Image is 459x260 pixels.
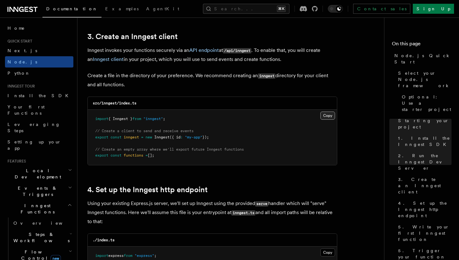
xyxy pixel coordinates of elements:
[202,135,209,139] span: });
[5,56,73,67] a: Node.js
[124,135,139,139] span: inngest
[5,165,73,182] button: Local Development
[398,224,452,242] span: 5. Write your first Inngest function
[5,45,73,56] a: Next.js
[87,199,337,226] p: Using your existing Express.js server, we'll set up Inngest using the provided handler which will...
[398,200,452,219] span: 4. Set up the Inngest http endpoint
[124,253,132,258] span: from
[5,185,68,197] span: Events & Triggers
[95,253,108,258] span: import
[42,2,101,17] a: Documentation
[392,50,452,67] a: Node.js Quick Start
[143,117,163,121] span: "inngest"
[413,4,454,14] a: Sign Up
[185,135,202,139] span: "my-app"
[396,174,452,197] a: 3. Create an Inngest client
[11,231,70,244] span: Steps & Workflows
[223,48,251,53] code: /api/inngest
[396,197,452,221] a: 4. Set up the Inngest http endpoint
[7,59,37,64] span: Node.js
[163,117,165,121] span: ;
[7,93,72,98] span: Install the SDK
[142,2,183,17] a: AgentKit
[87,71,337,89] p: Create a file in the directory of your preference. We recommend creating an directory for your cl...
[132,117,141,121] span: from
[396,67,452,91] a: Select your Node.js framework
[5,159,26,164] span: Features
[402,94,452,112] span: Optional: Use a starter project
[95,147,244,152] span: // Create an empty array where we'll export future Inngest functions
[392,40,452,50] h4: On this page
[95,117,108,121] span: import
[5,67,73,79] a: Python
[7,104,45,116] span: Your first Functions
[7,25,25,31] span: Home
[398,152,452,171] span: 2. Run the Inngest Dev Server
[396,150,452,174] a: 2. Run the Inngest Dev Server
[154,253,156,258] span: ;
[87,185,208,194] a: 4. Set up the Inngest http endpoint
[95,129,194,133] span: // Create a client to send and receive events
[95,153,108,157] span: export
[7,122,60,133] span: Leveraging Steps
[398,70,452,89] span: Select your Node.js framework
[5,39,32,44] span: Quick start
[5,101,73,119] a: Your first Functions
[111,153,121,157] span: const
[148,153,154,157] span: [];
[328,5,343,12] button: Toggle dark mode
[320,112,335,120] button: Copy
[5,200,73,217] button: Inngest Functions
[135,253,154,258] span: "express"
[258,73,275,79] code: inngest
[231,210,255,216] code: inngest.ts
[11,217,73,229] a: Overview
[203,4,289,14] button: Search...⌘K
[277,6,286,12] kbd: ⌘K
[7,71,30,76] span: Python
[255,201,268,207] code: serve
[146,135,152,139] span: new
[13,221,78,226] span: Overview
[396,115,452,132] a: Starting your project
[93,238,115,242] code: ./index.ts
[399,91,452,115] a: Optional: Use a starter project
[93,101,136,105] code: src/inngest/index.ts
[320,248,335,257] button: Copy
[398,176,452,195] span: 3. Create an Inngest client
[124,153,143,157] span: functions
[146,153,148,157] span: =
[189,47,219,53] a: API endpoint
[5,90,73,101] a: Install the SDK
[46,6,98,11] span: Documentation
[146,6,179,11] span: AgentKit
[95,135,108,139] span: export
[141,135,143,139] span: =
[108,117,132,121] span: { Inngest }
[111,135,121,139] span: const
[5,22,73,34] a: Home
[398,117,452,130] span: Starting your project
[11,229,73,246] button: Steps & Workflows
[101,2,142,17] a: Examples
[5,136,73,154] a: Setting up your app
[87,32,178,41] a: 3. Create an Inngest client
[5,167,68,180] span: Local Development
[396,132,452,150] a: 1. Install the Inngest SDK
[5,84,35,89] span: Inngest tour
[170,135,180,139] span: ({ id
[398,135,452,147] span: 1. Install the Inngest SDK
[154,135,170,139] span: Inngest
[5,202,67,215] span: Inngest Functions
[353,4,410,14] a: Contact sales
[396,221,452,245] a: 5. Write your first Inngest function
[394,52,452,65] span: Node.js Quick Start
[180,135,183,139] span: :
[87,46,337,64] p: Inngest invokes your functions securely via an at . To enable that, you will create an in your pr...
[5,119,73,136] a: Leveraging Steps
[108,253,124,258] span: express
[105,6,139,11] span: Examples
[93,56,124,62] a: Inngest client
[7,48,37,53] span: Next.js
[7,139,61,151] span: Setting up your app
